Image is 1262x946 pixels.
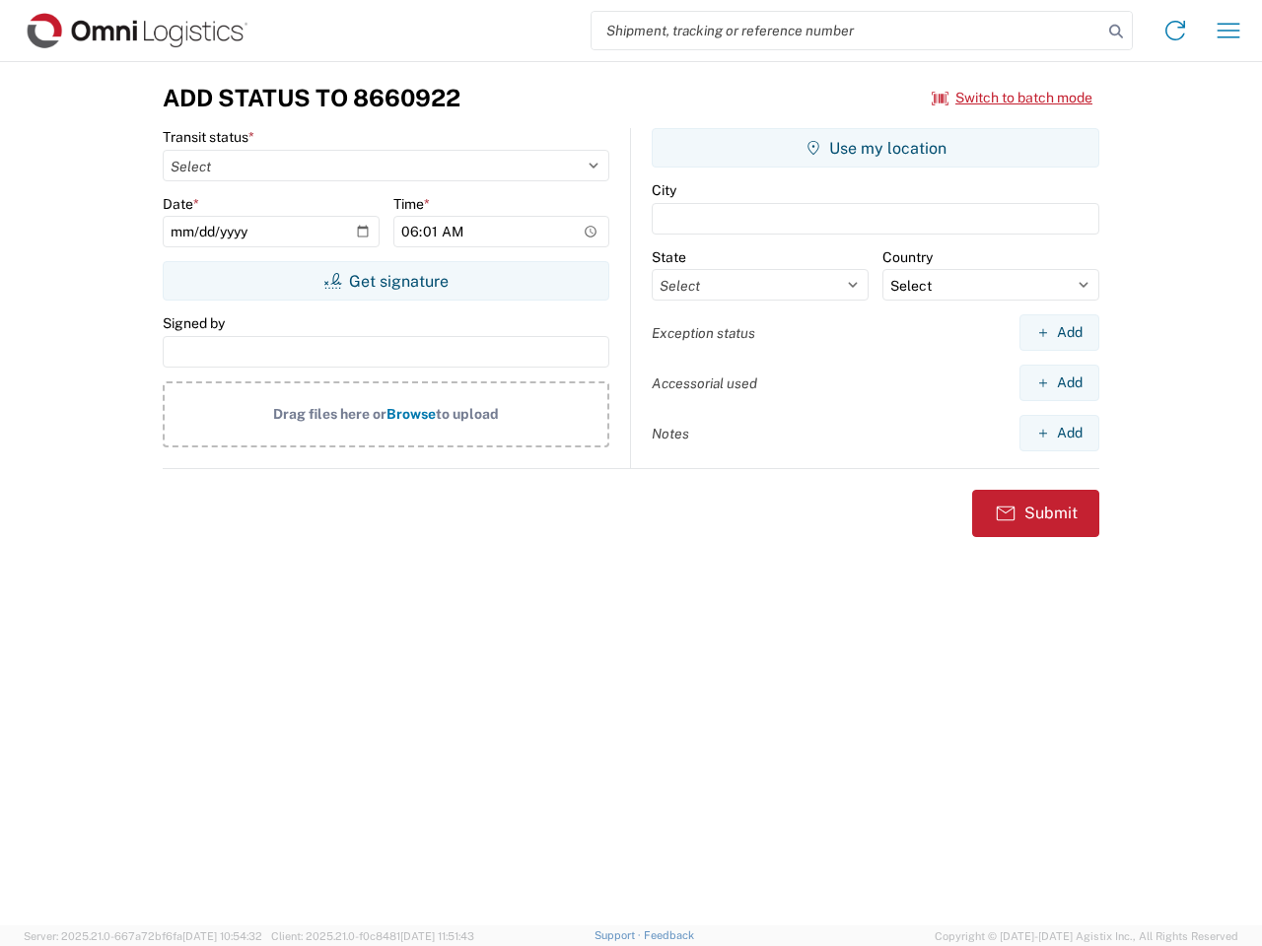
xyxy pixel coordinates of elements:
[163,128,254,146] label: Transit status
[436,406,499,422] span: to upload
[1019,415,1099,451] button: Add
[24,930,262,942] span: Server: 2025.21.0-667a72bf6fa
[652,128,1099,168] button: Use my location
[935,927,1238,945] span: Copyright © [DATE]-[DATE] Agistix Inc., All Rights Reserved
[182,930,262,942] span: [DATE] 10:54:32
[592,12,1102,49] input: Shipment, tracking or reference number
[652,374,757,392] label: Accessorial used
[163,314,225,332] label: Signed by
[400,930,474,942] span: [DATE] 11:51:43
[972,490,1099,537] button: Submit
[1019,314,1099,351] button: Add
[652,425,689,442] label: Notes
[652,248,686,266] label: State
[882,248,933,266] label: Country
[163,261,609,301] button: Get signature
[644,929,694,941] a: Feedback
[271,930,474,942] span: Client: 2025.21.0-f0c8481
[393,195,430,213] label: Time
[595,929,644,941] a: Support
[652,181,676,199] label: City
[273,406,386,422] span: Drag files here or
[163,195,199,213] label: Date
[932,82,1092,114] button: Switch to batch mode
[163,84,460,112] h3: Add Status to 8660922
[386,406,436,422] span: Browse
[652,324,755,342] label: Exception status
[1019,365,1099,401] button: Add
